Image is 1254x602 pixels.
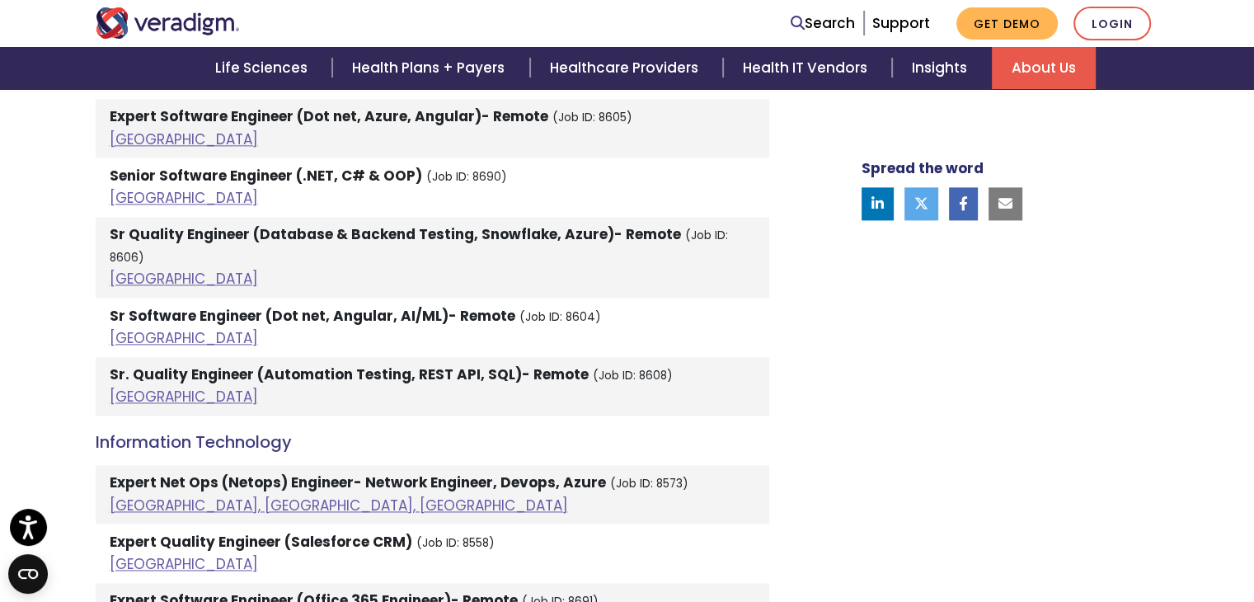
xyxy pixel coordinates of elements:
[110,532,412,552] strong: Expert Quality Engineer (Salesforce CRM)
[110,188,258,208] a: [GEOGRAPHIC_DATA]
[416,535,495,551] small: (Job ID: 8558)
[892,47,992,89] a: Insights
[872,13,930,33] a: Support
[552,110,632,125] small: (Job ID: 8605)
[862,158,984,178] strong: Spread the word
[110,306,515,326] strong: Sr Software Engineer (Dot net, Angular, AI/ML)- Remote
[110,269,258,289] a: [GEOGRAPHIC_DATA]
[8,554,48,594] button: Open CMP widget
[610,476,688,491] small: (Job ID: 8573)
[791,12,855,35] a: Search
[110,106,548,126] strong: Expert Software Engineer (Dot net, Azure, Angular)- Remote
[110,224,681,244] strong: Sr Quality Engineer (Database & Backend Testing, Snowflake, Azure)- Remote
[110,496,568,515] a: [GEOGRAPHIC_DATA], [GEOGRAPHIC_DATA], [GEOGRAPHIC_DATA]
[110,328,258,348] a: [GEOGRAPHIC_DATA]
[332,47,529,89] a: Health Plans + Payers
[110,554,258,574] a: [GEOGRAPHIC_DATA]
[593,368,673,383] small: (Job ID: 8608)
[426,169,507,185] small: (Job ID: 8690)
[1073,7,1151,40] a: Login
[530,47,723,89] a: Healthcare Providers
[519,309,601,325] small: (Job ID: 8604)
[96,7,240,39] img: Veradigm logo
[110,387,258,407] a: [GEOGRAPHIC_DATA]
[956,7,1058,40] a: Get Demo
[96,432,769,452] h4: Information Technology
[992,47,1096,89] a: About Us
[110,166,422,186] strong: Senior Software Engineer (.NET, C# & OOP)
[195,47,332,89] a: Life Sciences
[723,47,892,89] a: Health IT Vendors
[110,473,606,492] strong: Expert Net Ops (Netops) Engineer- Network Engineer, Devops, Azure
[110,129,258,149] a: [GEOGRAPHIC_DATA]
[110,364,589,384] strong: Sr. Quality Engineer (Automation Testing, REST API, SQL)- Remote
